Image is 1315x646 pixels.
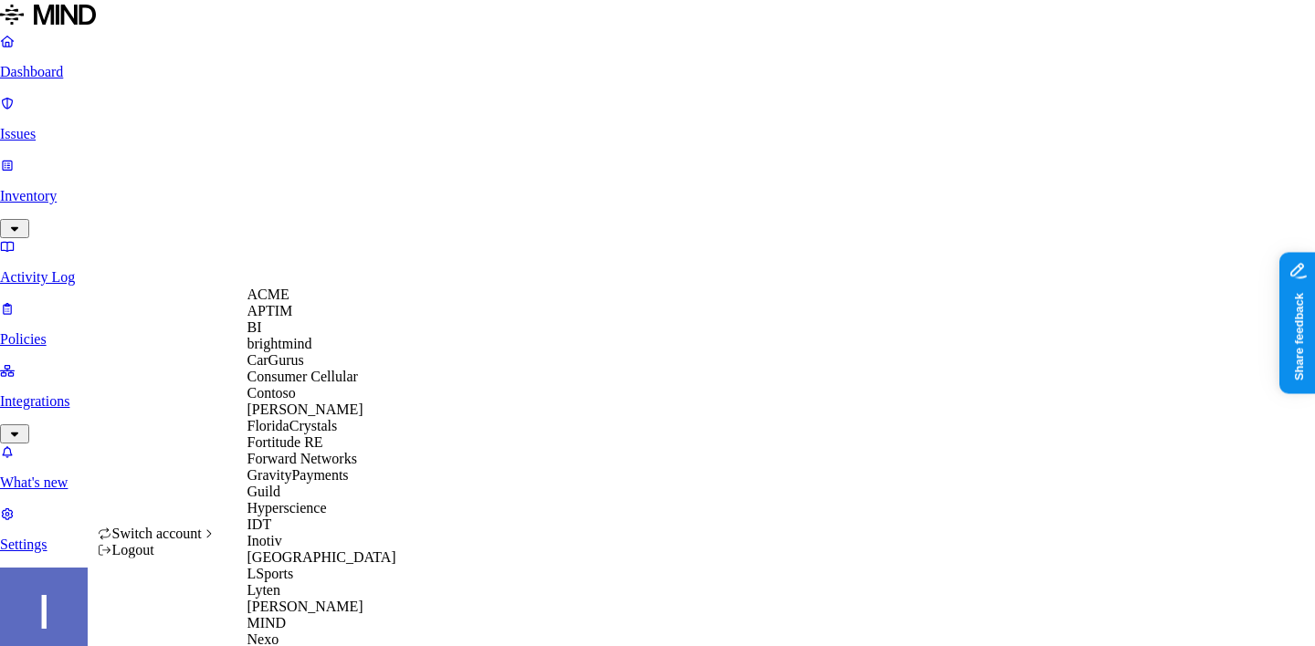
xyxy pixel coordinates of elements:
span: MIND [247,615,287,630]
span: Guild [247,484,280,499]
span: Fortitude RE [247,434,323,450]
span: CarGurus [247,352,304,368]
span: ACME [247,287,289,302]
span: BI [247,319,262,335]
span: Hyperscience [247,500,327,516]
span: [GEOGRAPHIC_DATA] [247,549,396,565]
span: Forward Networks [247,451,357,466]
span: brightmind [247,336,312,351]
div: Logout [98,542,216,558]
span: Lyten [247,582,280,598]
span: APTIM [247,303,293,318]
span: Consumer Cellular [247,369,358,384]
span: FloridaCrystals [247,418,338,433]
span: LSports [247,566,294,581]
span: GravityPayments [247,467,349,483]
span: [PERSON_NAME] [247,401,363,417]
span: [PERSON_NAME] [247,599,363,614]
span: Inotiv [247,533,282,548]
span: IDT [247,516,272,532]
span: Switch account [112,526,202,541]
span: Contoso [247,385,296,401]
